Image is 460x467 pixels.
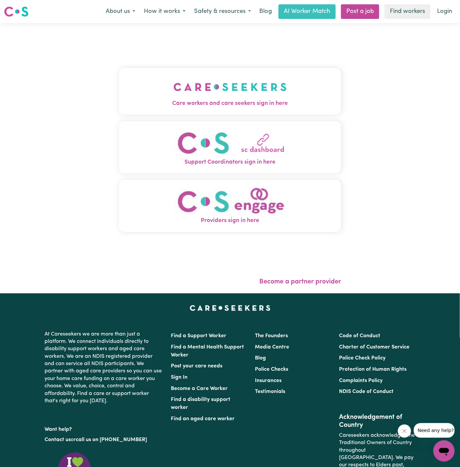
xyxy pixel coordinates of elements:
[45,423,163,433] p: Want help?
[119,121,341,173] button: Support Coordinators sign in here
[171,345,244,358] a: Find a Mental Health Support Worker
[433,440,455,462] iframe: Button to launch messaging window
[255,355,266,361] a: Blog
[171,333,226,339] a: Find a Support Worker
[341,4,379,19] a: Post a job
[339,367,407,372] a: Protection of Human Rights
[339,333,381,339] a: Code of Conduct
[45,328,163,408] p: At Careseekers we are more than just a platform. We connect individuals directly to disability su...
[45,437,71,442] a: Contact us
[190,5,255,19] button: Safety & resources
[414,423,455,438] iframe: Message from company
[259,278,341,285] a: Become a partner provider
[279,4,336,19] a: AI Worker Match
[140,5,190,19] button: How it works
[171,363,222,369] a: Post your care needs
[101,5,140,19] button: About us
[119,158,341,167] span: Support Coordinators sign in here
[119,68,341,115] button: Care workers and care seekers sign in here
[190,305,271,311] a: Careseekers home page
[4,6,29,18] img: Careseekers logo
[255,389,285,394] a: Testimonials
[398,425,411,438] iframe: Close message
[255,4,276,19] a: Blog
[255,378,282,383] a: Insurances
[339,378,383,383] a: Complaints Policy
[255,345,289,350] a: Media Centre
[339,413,415,429] h2: Acknowledgement of Country
[385,4,430,19] a: Find workers
[45,433,163,446] p: or
[171,375,187,380] a: Sign In
[119,216,341,225] span: Providers sign in here
[171,416,235,422] a: Find an aged care worker
[339,355,386,361] a: Police Check Policy
[339,345,410,350] a: Charter of Customer Service
[339,389,394,394] a: NDIS Code of Conduct
[119,180,341,232] button: Providers sign in here
[119,99,341,108] span: Care workers and care seekers sign in here
[171,386,228,391] a: Become a Care Worker
[255,333,288,339] a: The Founders
[255,367,288,372] a: Police Checks
[171,397,230,410] a: Find a disability support worker
[4,4,29,19] a: Careseekers logo
[433,4,456,19] a: Login
[76,437,147,442] a: call us on [PHONE_NUMBER]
